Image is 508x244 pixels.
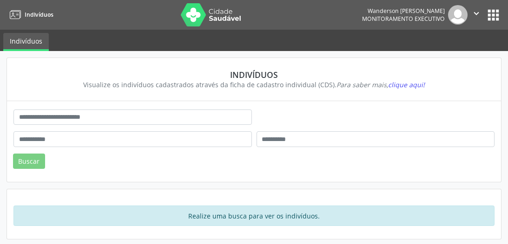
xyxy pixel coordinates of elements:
img: img [448,5,468,25]
div: Indivíduos [20,70,488,80]
button:  [468,5,485,25]
button: apps [485,7,501,23]
a: Indivíduos [3,33,49,51]
div: Wanderson [PERSON_NAME] [362,7,445,15]
span: Indivíduos [25,11,53,19]
button: Buscar [13,154,45,169]
div: Visualize os indivíduos cadastrados através da ficha de cadastro individual (CDS). [20,80,488,90]
span: Monitoramento Executivo [362,15,445,23]
span: clique aqui! [388,80,425,89]
a: Indivíduos [7,7,53,22]
i:  [471,8,482,19]
i: Para saber mais, [336,80,425,89]
div: Realize uma busca para ver os indivíduos. [13,205,495,226]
